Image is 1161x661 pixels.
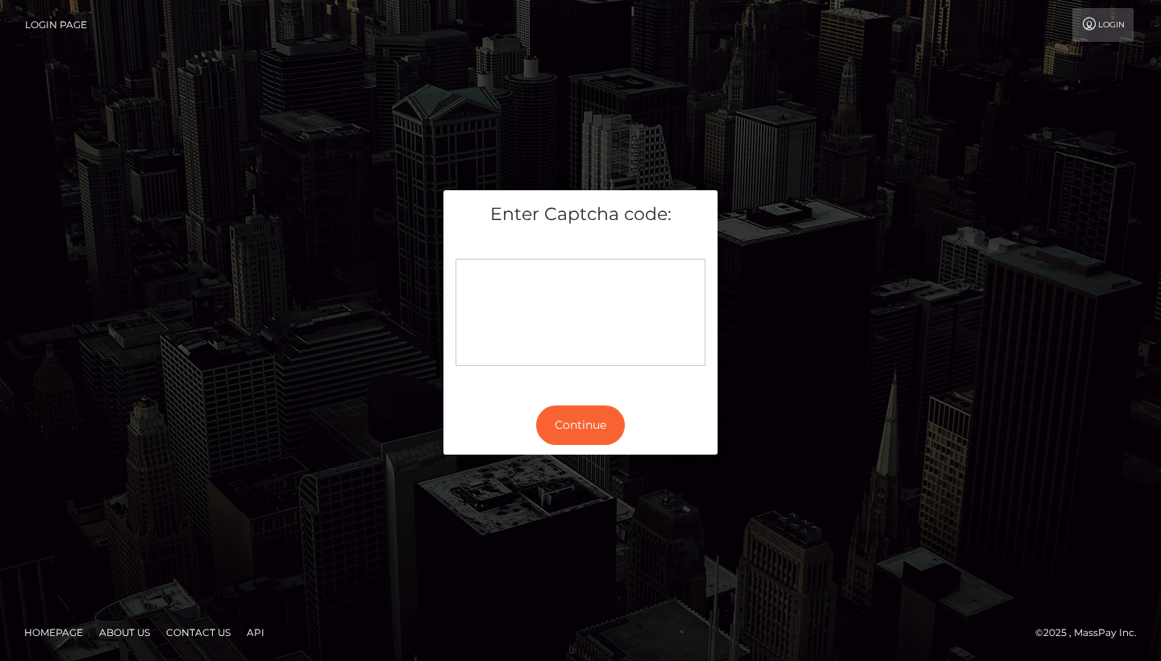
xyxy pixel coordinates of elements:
a: About Us [93,620,156,645]
a: Homepage [18,620,89,645]
a: Login Page [25,8,87,42]
div: Captcha widget loading... [456,259,705,366]
button: Continue [536,405,625,445]
a: Contact Us [160,620,237,645]
h5: Enter Captcha code: [456,202,705,227]
div: © 2025 , MassPay Inc. [1035,624,1149,642]
a: Login [1072,8,1134,42]
a: API [240,620,271,645]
